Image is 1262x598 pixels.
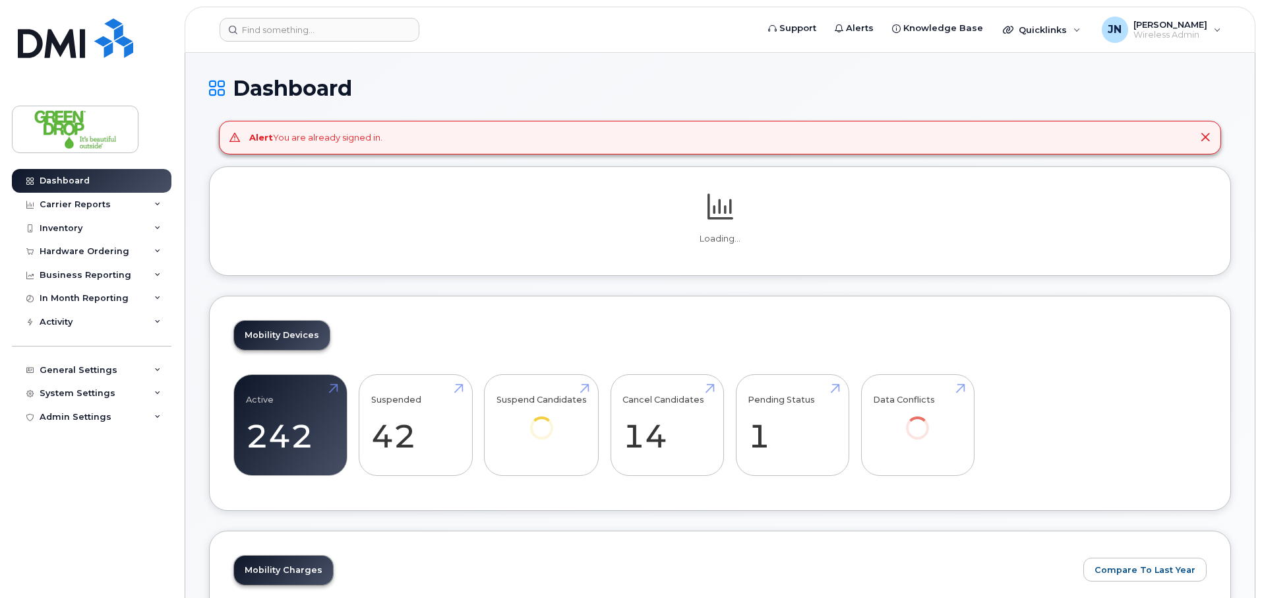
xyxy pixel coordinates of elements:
span: Compare To Last Year [1095,564,1195,576]
a: Mobility Charges [234,556,333,585]
h1: Dashboard [209,77,1231,100]
p: Loading... [233,233,1207,245]
div: You are already signed in. [249,131,382,144]
button: Compare To Last Year [1083,558,1207,581]
a: Suspended 42 [371,382,460,469]
a: Mobility Devices [234,321,330,350]
a: Data Conflicts [873,382,962,457]
a: Active 242 [246,382,335,469]
a: Pending Status 1 [748,382,837,469]
a: Cancel Candidates 14 [622,382,711,469]
a: Suspend Candidates [496,382,587,457]
strong: Alert [249,132,273,143]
